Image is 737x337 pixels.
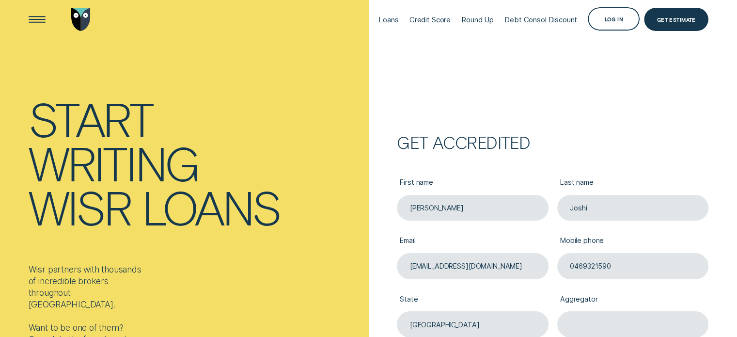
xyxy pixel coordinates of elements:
[397,229,549,253] label: Email
[397,171,549,195] label: First name
[29,97,364,229] h1: Start writing Wisr loans
[409,15,451,24] div: Credit Score
[71,8,91,31] img: Wisr
[504,15,577,24] div: Debt Consol Discount
[378,15,398,24] div: Loans
[588,7,640,31] button: Log in
[397,136,708,148] h2: Get accredited
[557,229,709,253] label: Mobile phone
[29,185,131,229] div: Wisr
[557,288,709,311] label: Aggregator
[461,15,494,24] div: Round Up
[29,141,198,185] div: writing
[557,171,709,195] label: Last name
[644,8,708,31] a: Get Estimate
[142,185,281,229] div: loans
[397,288,549,311] label: State
[29,97,153,141] div: Start
[25,8,48,31] button: Open Menu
